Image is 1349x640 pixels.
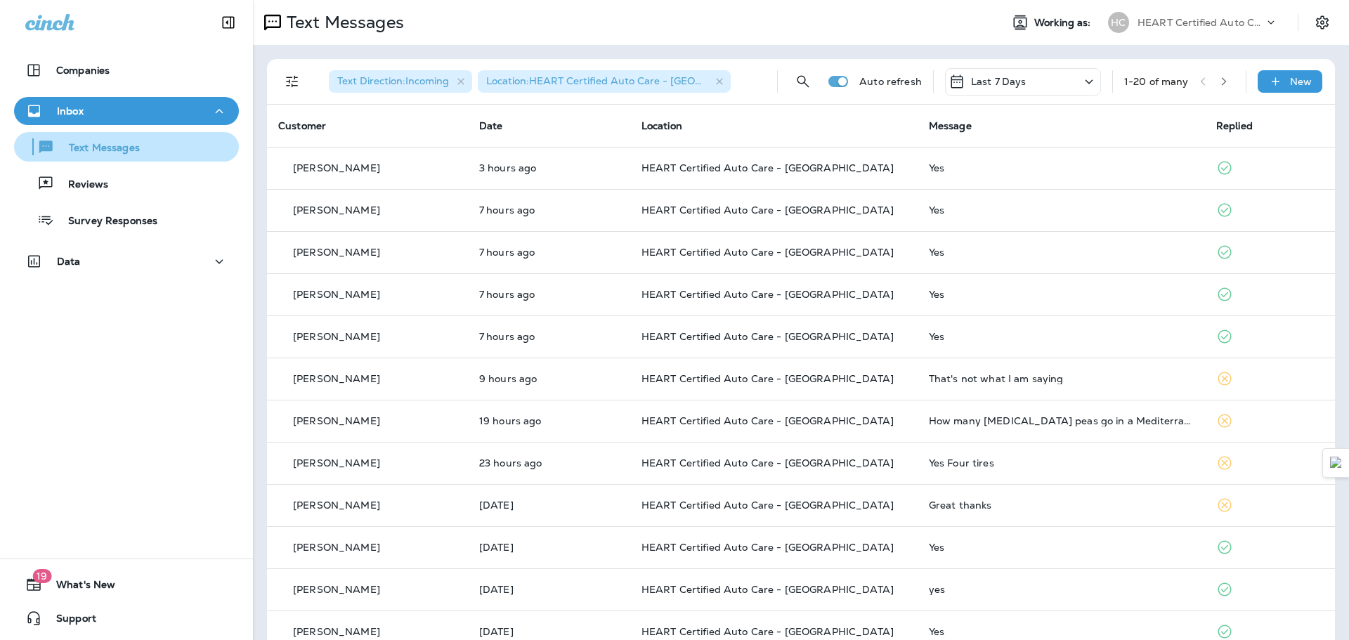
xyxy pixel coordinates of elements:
span: Replied [1216,119,1253,132]
p: Sep 11, 2025 09:26 PM [479,415,619,426]
span: Support [42,613,96,629]
div: Yes [929,331,1194,342]
span: HEART Certified Auto Care - [GEOGRAPHIC_DATA] [641,162,894,174]
p: [PERSON_NAME] [293,584,380,595]
p: Sep 11, 2025 10:52 AM [479,626,619,637]
div: Yes [929,542,1194,553]
p: Reviews [54,178,108,192]
p: Sep 11, 2025 12:28 PM [479,542,619,553]
span: HEART Certified Auto Care - [GEOGRAPHIC_DATA] [641,583,894,596]
button: Reviews [14,169,239,198]
div: HC [1108,12,1129,33]
div: Yes [929,204,1194,216]
div: How many black eye peas go in a Mediterranean soup? [929,415,1194,426]
p: [PERSON_NAME] [293,373,380,384]
p: Text Messages [55,142,140,155]
div: Yes [929,289,1194,300]
p: [PERSON_NAME] [293,162,380,174]
span: 19 [32,569,51,583]
button: Text Messages [14,132,239,162]
button: Filters [278,67,306,96]
span: Location [641,119,682,132]
button: Survey Responses [14,205,239,235]
div: Great thanks [929,499,1194,511]
p: Inbox [57,105,84,117]
span: HEART Certified Auto Care - [GEOGRAPHIC_DATA] [641,246,894,259]
span: HEART Certified Auto Care - [GEOGRAPHIC_DATA] [641,499,894,511]
p: Sep 12, 2025 01:02 PM [479,162,619,174]
span: HEART Certified Auto Care - [GEOGRAPHIC_DATA] [641,541,894,554]
span: HEART Certified Auto Care - [GEOGRAPHIC_DATA] [641,414,894,427]
button: Inbox [14,97,239,125]
p: [PERSON_NAME] [293,289,380,300]
p: [PERSON_NAME] [293,457,380,469]
p: Sep 12, 2025 09:07 AM [479,204,619,216]
div: Location:HEART Certified Auto Care - [GEOGRAPHIC_DATA] [478,70,731,93]
p: Sep 12, 2025 09:07 AM [479,247,619,258]
p: Auto refresh [859,76,922,87]
p: [PERSON_NAME] [293,247,380,258]
span: HEART Certified Auto Care - [GEOGRAPHIC_DATA] [641,625,894,638]
button: Data [14,247,239,275]
p: New [1290,76,1312,87]
p: Sep 11, 2025 05:46 PM [479,457,619,469]
span: What's New [42,579,115,596]
button: Companies [14,56,239,84]
span: HEART Certified Auto Care - [GEOGRAPHIC_DATA] [641,330,894,343]
p: Last 7 Days [971,76,1027,87]
button: 19What's New [14,570,239,599]
p: [PERSON_NAME] [293,204,380,216]
p: Sep 12, 2025 09:07 AM [479,289,619,300]
p: [PERSON_NAME] [293,542,380,553]
div: That's not what I am saying [929,373,1194,384]
span: HEART Certified Auto Care - [GEOGRAPHIC_DATA] [641,204,894,216]
div: 1 - 20 of many [1124,76,1189,87]
img: Detect Auto [1330,457,1343,469]
div: Yes [929,626,1194,637]
p: Companies [56,65,110,76]
div: Yes Four tires [929,457,1194,469]
p: Data [57,256,81,267]
span: Message [929,119,972,132]
span: HEART Certified Auto Care - [GEOGRAPHIC_DATA] [641,372,894,385]
p: Survey Responses [54,215,157,228]
button: Support [14,604,239,632]
div: Text Direction:Incoming [329,70,472,93]
span: Text Direction : Incoming [337,74,449,87]
p: Sep 12, 2025 09:05 AM [479,331,619,342]
div: yes [929,584,1194,595]
p: [PERSON_NAME] [293,331,380,342]
p: HEART Certified Auto Care [1138,17,1264,28]
span: Date [479,119,503,132]
span: HEART Certified Auto Care - [GEOGRAPHIC_DATA] [641,457,894,469]
p: [PERSON_NAME] [293,626,380,637]
p: Text Messages [281,12,404,33]
span: HEART Certified Auto Care - [GEOGRAPHIC_DATA] [641,288,894,301]
div: Yes [929,247,1194,258]
p: Sep 11, 2025 12:28 PM [479,499,619,511]
button: Search Messages [789,67,817,96]
p: [PERSON_NAME] [293,499,380,511]
button: Collapse Sidebar [209,8,248,37]
div: Yes [929,162,1194,174]
span: Location : HEART Certified Auto Care - [GEOGRAPHIC_DATA] [486,74,778,87]
p: Sep 11, 2025 11:21 AM [479,584,619,595]
p: [PERSON_NAME] [293,415,380,426]
p: Sep 12, 2025 07:08 AM [479,373,619,384]
span: Working as: [1034,17,1094,29]
button: Settings [1310,10,1335,35]
span: Customer [278,119,326,132]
